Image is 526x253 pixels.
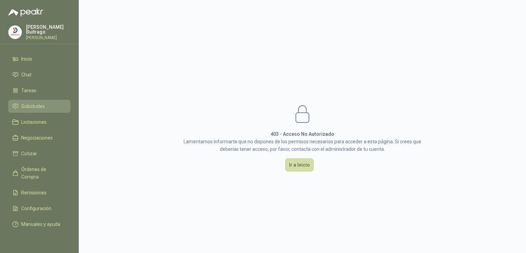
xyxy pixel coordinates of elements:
[21,189,47,196] span: Remisiones
[285,158,314,171] button: Ir a Inicio
[21,55,32,63] span: Inicio
[21,166,64,181] span: Órdenes de Compra
[21,103,45,110] span: Solicitudes
[21,118,47,126] span: Licitaciones
[8,218,71,231] a: Manuales y ayuda
[8,186,71,199] a: Remisiones
[21,134,53,142] span: Negociaciones
[8,84,71,97] a: Tareas
[8,202,71,215] a: Configuración
[9,26,22,39] img: Company Logo
[21,87,36,94] span: Tareas
[21,205,51,212] span: Configuración
[26,25,71,34] p: [PERSON_NAME] Buitrago
[8,52,71,65] a: Inicio
[8,68,71,81] a: Chat
[8,147,71,160] a: Cotizar
[8,163,71,183] a: Órdenes de Compra
[8,131,71,144] a: Negociaciones
[8,116,71,129] a: Licitaciones
[21,150,37,157] span: Cotizar
[8,8,43,16] img: Logo peakr
[21,220,60,228] span: Manuales y ayuda
[26,36,71,40] p: [PERSON_NAME]
[8,100,71,113] a: Solicitudes
[21,71,32,79] span: Chat
[183,130,422,138] h1: 403 - Acceso No Autorizado
[183,138,422,153] p: Lamentamos informarte que no dispones de los permisos necesarios para acceder a esta página. Si c...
